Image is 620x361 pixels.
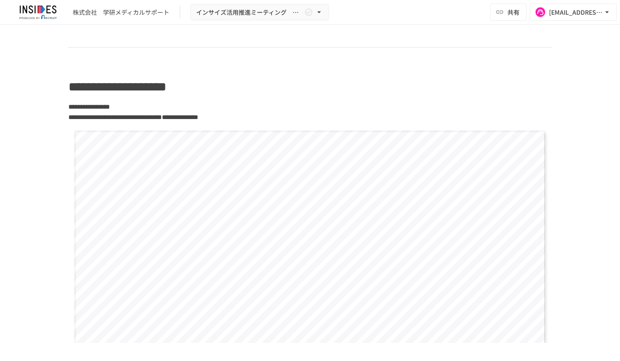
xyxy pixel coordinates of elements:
span: 共有 [507,7,520,17]
img: JmGSPSkPjKwBq77AtHmwC7bJguQHJlCRQfAXtnx4WuV [10,5,66,19]
button: インサイズ活用推進ミーティング ～1回目～ [191,4,329,21]
span: インサイズ活用推進ミーティング ～1回目～ [196,7,303,18]
button: [EMAIL_ADDRESS][DOMAIN_NAME] [530,3,617,21]
div: [EMAIL_ADDRESS][DOMAIN_NAME] [549,7,603,18]
button: 共有 [490,3,526,21]
div: 株式会社 学研メディカルサポート [73,8,169,17]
